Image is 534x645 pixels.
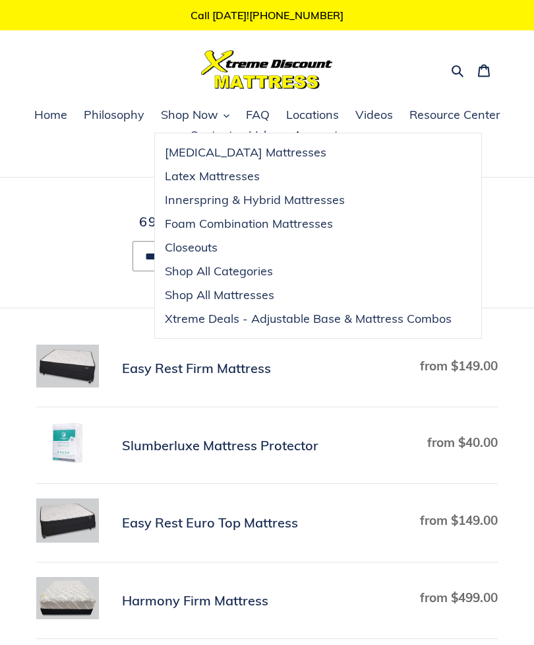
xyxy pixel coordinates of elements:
span: Shop Now [161,107,218,123]
button: Shop Now [154,106,236,125]
span: Videos [355,107,393,123]
a: Xtreme Deals - Adjustable Base & Mattress Combos [155,307,461,331]
span: Foam Combination Mattresses [165,216,333,232]
a: Locations [280,106,345,125]
a: FAQ [239,106,276,125]
a: [PHONE_NUMBER] [249,9,343,22]
a: Resource Center [403,106,507,125]
span: Xtreme Deals - Adjustable Base & Mattress Combos [165,311,452,327]
a: Volume Accounts [243,126,351,146]
a: [MEDICAL_DATA] Mattresses [155,141,461,164]
a: Slumberluxe Mattress Protector [36,422,498,469]
img: Xtreme Discount Mattress [201,50,333,89]
span: Innerspring & Hybrid Mattresses [165,192,345,208]
span: Volume Accounts [249,127,344,143]
a: Shop All Categories [155,259,461,283]
a: Latex Mattresses [155,164,461,188]
a: Videos [349,106,400,125]
span: Resource Center [409,107,500,123]
span: FAQ [246,107,270,123]
a: Home [28,106,74,125]
span: Home [34,107,67,123]
a: Contact [183,126,239,146]
a: Harmony Firm Mattress [36,577,498,624]
a: Shop All Mattresses [155,283,461,307]
span: Closeouts [165,240,218,255]
span: Latex Mattresses [165,168,260,184]
span: Locations [286,107,339,123]
span: [MEDICAL_DATA] Mattresses [165,145,326,160]
a: Innerspring & Hybrid Mattresses [155,188,461,212]
input: Search [133,241,369,271]
span: Philosophy [84,107,144,123]
span: Contact [190,127,233,143]
a: Closeouts [155,236,461,259]
span: Shop All Categories [165,263,273,279]
a: Easy Rest Firm Mattress [36,345,498,392]
a: Foam Combination Mattresses [155,212,461,236]
a: Easy Rest Euro Top Mattress [36,498,498,548]
a: Philosophy [77,106,151,125]
h1: 69 results for “king matress” [36,214,498,230]
span: Shop All Mattresses [165,287,274,303]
